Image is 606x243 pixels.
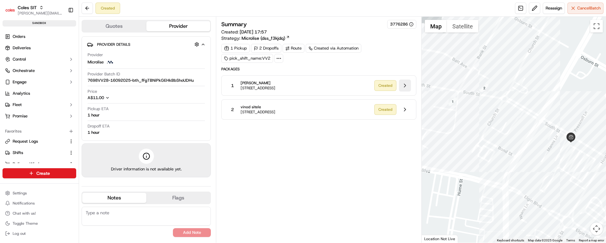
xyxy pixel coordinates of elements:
[3,88,76,98] a: Analytics
[13,56,26,62] span: Control
[4,89,51,100] a: 📗Knowledge Base
[107,62,115,70] button: Start new chat
[528,239,562,242] span: Map data ©2025 Google
[241,104,275,110] span: vinod sitele
[480,84,488,92] div: 2
[3,229,76,238] button: Log out
[13,79,27,85] span: Engage
[422,235,458,243] div: Location Not Live
[146,21,211,31] button: Provider
[221,54,273,63] div: pick_shift_name:VV2
[3,32,76,42] a: Orders
[88,95,104,100] span: A$11.00
[88,78,194,83] span: 7698VV28-16092025-bth_fFgTBNiPkGEHkBbShoUDHu
[3,209,76,218] button: Chat with us!
[36,170,50,176] span: Create
[13,45,31,51] span: Deliveries
[88,52,103,58] span: Provider
[3,126,76,136] div: Favorites
[18,11,63,16] button: [PERSON_NAME][EMAIL_ADDRESS][PERSON_NAME][PERSON_NAME][DOMAIN_NAME]
[97,42,130,47] span: Provider Details
[3,189,76,198] button: Settings
[53,92,58,97] div: 💻
[567,3,603,14] button: CancelBatch
[423,234,444,243] a: Open this area in Google Maps (opens a new window)
[221,21,247,27] h3: Summary
[577,5,601,11] span: Cancel Batch
[566,239,575,242] a: Terms (opens in new tab)
[221,44,250,53] div: 1 Pickup
[45,107,77,112] a: Powered byPylon
[13,201,35,206] span: Notifications
[13,191,27,196] span: Settings
[88,89,97,94] span: Price
[3,100,76,110] button: Fleet
[111,166,182,172] span: Driver information is not available yet.
[6,6,19,19] img: Nash
[13,92,48,98] span: Knowledge Base
[447,20,478,33] button: Show satellite imagery
[579,239,604,242] a: Report a map error
[241,80,275,86] span: [PERSON_NAME]
[221,29,267,35] span: Created:
[60,92,101,98] span: API Documentation
[106,58,114,66] img: microlise_logo.jpeg
[87,39,205,50] button: Provider Details
[5,139,66,144] a: Request Logs
[82,21,146,31] button: Quotes
[16,41,114,47] input: Got a question? Start typing here...
[88,95,143,101] button: A$11.00
[3,20,76,27] div: sandbox
[13,150,23,156] span: Shifts
[13,34,25,39] span: Orders
[241,86,275,91] span: [STREET_ADDRESS]
[88,106,109,112] span: Pickup ETA
[21,67,80,72] div: We're available if you need us!
[241,110,275,115] span: [STREET_ADDRESS]
[242,35,285,41] span: Microlise (dss_f3kjdq)
[13,139,38,144] span: Request Logs
[3,66,76,76] button: Orchestrate
[3,168,76,178] button: Create
[3,199,76,208] button: Notifications
[306,44,361,53] a: Created via Automation
[590,222,603,235] button: Map camera controls
[88,130,100,135] div: 1 hour
[497,238,524,243] button: Keyboard shortcuts
[425,20,447,33] button: Show street map
[423,234,444,243] img: Google
[18,4,37,11] button: Coles SIT
[3,3,65,18] button: Coles SITColes SIT[PERSON_NAME][EMAIL_ADDRESS][PERSON_NAME][PERSON_NAME][DOMAIN_NAME]
[3,219,76,228] button: Toggle Theme
[6,92,11,97] div: 📗
[146,193,211,203] button: Flags
[390,21,413,27] button: 3776286
[13,68,35,74] span: Orchestrate
[3,54,76,64] button: Control
[283,44,304,53] div: Route
[3,159,76,169] button: Delivery Windows
[543,3,565,14] button: Reassign
[546,5,562,11] span: Reassign
[231,82,234,89] span: 1
[240,29,267,35] span: [DATE] 17:57
[3,77,76,87] button: Engage
[3,43,76,53] a: Deliveries
[251,44,281,53] div: 2 Dropoffs
[13,221,38,226] span: Toggle Theme
[221,35,290,41] div: Strategy:
[13,161,46,167] span: Delivery Windows
[6,60,18,72] img: 1736555255976-a54dd68f-1ca7-489b-9aae-adbdc363a1c4
[3,136,76,146] button: Request Logs
[13,231,26,236] span: Log out
[13,211,36,216] span: Chat with us!
[51,89,104,100] a: 💻API Documentation
[5,150,66,156] a: Shifts
[13,91,30,96] span: Analytics
[3,111,76,121] button: Promise
[5,161,66,167] a: Delivery Windows
[6,25,115,35] p: Welcome 👋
